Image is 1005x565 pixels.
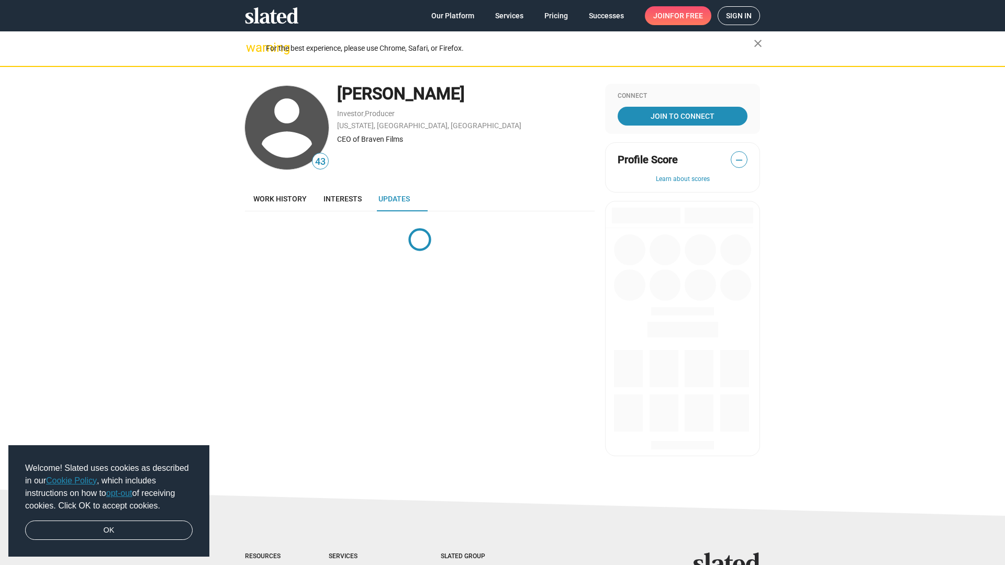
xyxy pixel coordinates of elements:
span: Updates [378,195,410,203]
span: Pricing [544,6,568,25]
div: Services [329,552,399,561]
span: 43 [312,155,328,169]
mat-icon: close [752,37,764,50]
a: Sign in [718,6,760,25]
div: For the best experience, please use Chrome, Safari, or Firefox. [266,41,754,55]
div: Connect [618,92,747,100]
span: Join To Connect [620,107,745,126]
span: Services [495,6,523,25]
a: Pricing [536,6,576,25]
mat-icon: warning [246,41,259,54]
span: Welcome! Slated uses cookies as described in our , which includes instructions on how to of recei... [25,462,193,512]
a: opt-out [106,489,132,498]
a: Successes [580,6,632,25]
div: [PERSON_NAME] [337,83,595,105]
span: Sign in [726,7,752,25]
span: for free [670,6,703,25]
span: Our Platform [431,6,474,25]
a: Investor [337,109,364,118]
span: Profile Score [618,153,678,167]
a: Join To Connect [618,107,747,126]
span: Successes [589,6,624,25]
div: Slated Group [441,552,512,561]
span: Work history [253,195,307,203]
div: CEO of Braven Films [337,134,595,144]
a: Interests [315,186,370,211]
span: Join [653,6,703,25]
span: , [364,111,365,117]
a: Joinfor free [645,6,711,25]
div: cookieconsent [8,445,209,557]
a: Updates [370,186,418,211]
a: Services [487,6,532,25]
button: Learn about scores [618,175,747,184]
a: dismiss cookie message [25,521,193,540]
div: Resources [245,552,287,561]
a: Cookie Policy [46,476,97,485]
span: — [731,153,747,167]
a: Our Platform [423,6,483,25]
a: [US_STATE], [GEOGRAPHIC_DATA], [GEOGRAPHIC_DATA] [337,121,521,130]
span: Interests [323,195,362,203]
a: Work history [245,186,315,211]
a: Producer [365,109,395,118]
